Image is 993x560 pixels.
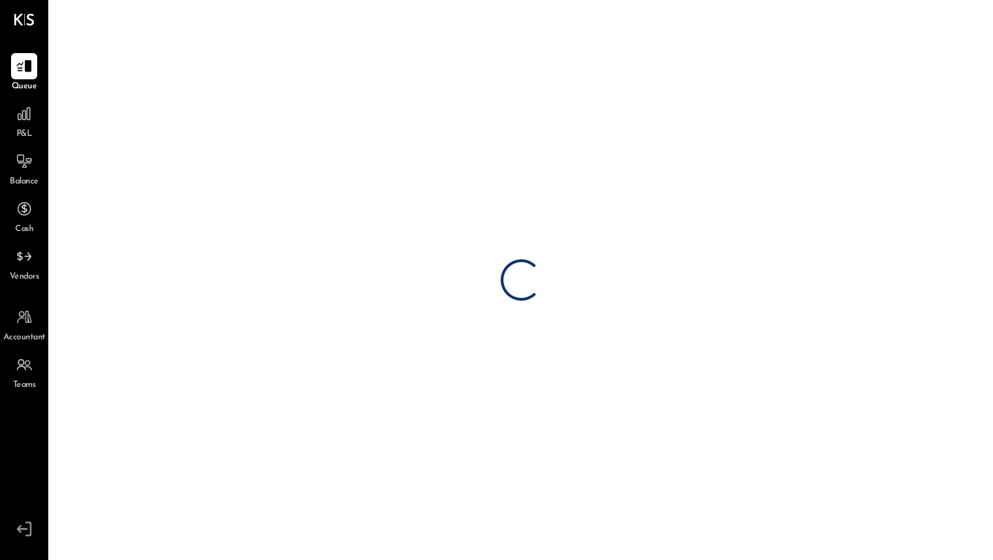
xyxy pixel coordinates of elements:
[13,379,36,392] span: Teams
[1,53,48,93] a: Queue
[10,176,39,188] span: Balance
[1,352,48,392] a: Teams
[1,196,48,236] a: Cash
[15,223,33,236] span: Cash
[17,128,32,141] span: P&L
[1,101,48,141] a: P&L
[10,271,39,283] span: Vendors
[1,243,48,283] a: Vendors
[12,81,37,93] span: Queue
[1,304,48,344] a: Accountant
[3,332,46,344] span: Accountant
[1,148,48,188] a: Balance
